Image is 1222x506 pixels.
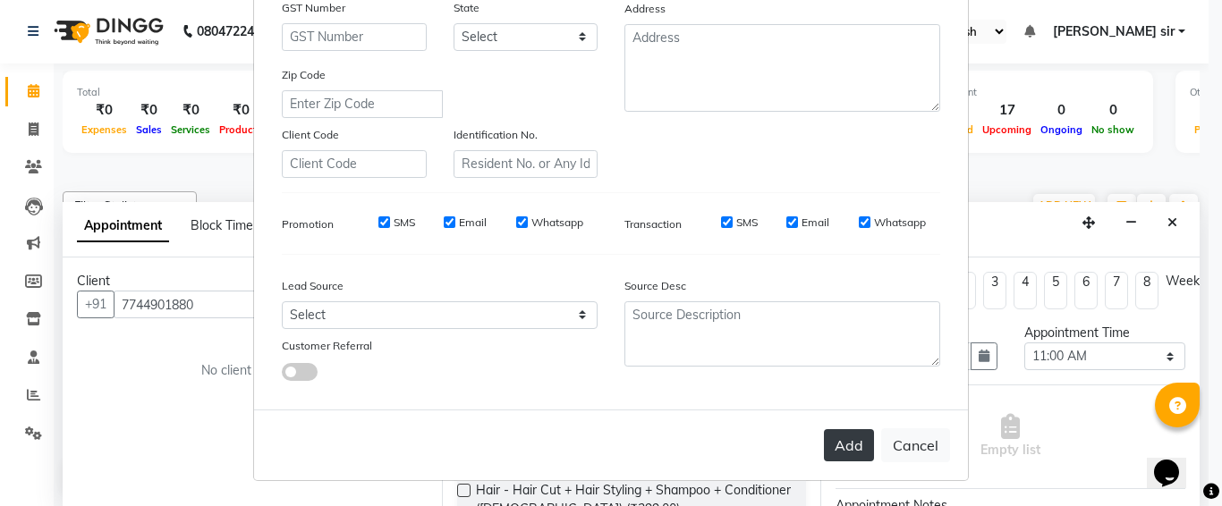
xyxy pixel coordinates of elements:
label: Source Desc [624,278,686,294]
label: Whatsapp [874,215,926,231]
button: Cancel [881,428,950,462]
input: GST Number [282,23,427,51]
input: Client Code [282,150,427,178]
label: Email [802,215,829,231]
label: Promotion [282,216,334,232]
input: Enter Zip Code [282,90,443,118]
button: Add [824,429,874,461]
input: Resident No. or Any Id [454,150,598,178]
label: Whatsapp [531,215,583,231]
label: Identification No. [454,127,538,143]
label: Email [459,215,487,231]
label: SMS [394,215,415,231]
label: Customer Referral [282,338,372,354]
label: Address [624,1,666,17]
label: Zip Code [282,67,326,83]
label: Lead Source [282,278,344,294]
label: Transaction [624,216,682,232]
label: Client Code [282,127,339,143]
label: SMS [736,215,758,231]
